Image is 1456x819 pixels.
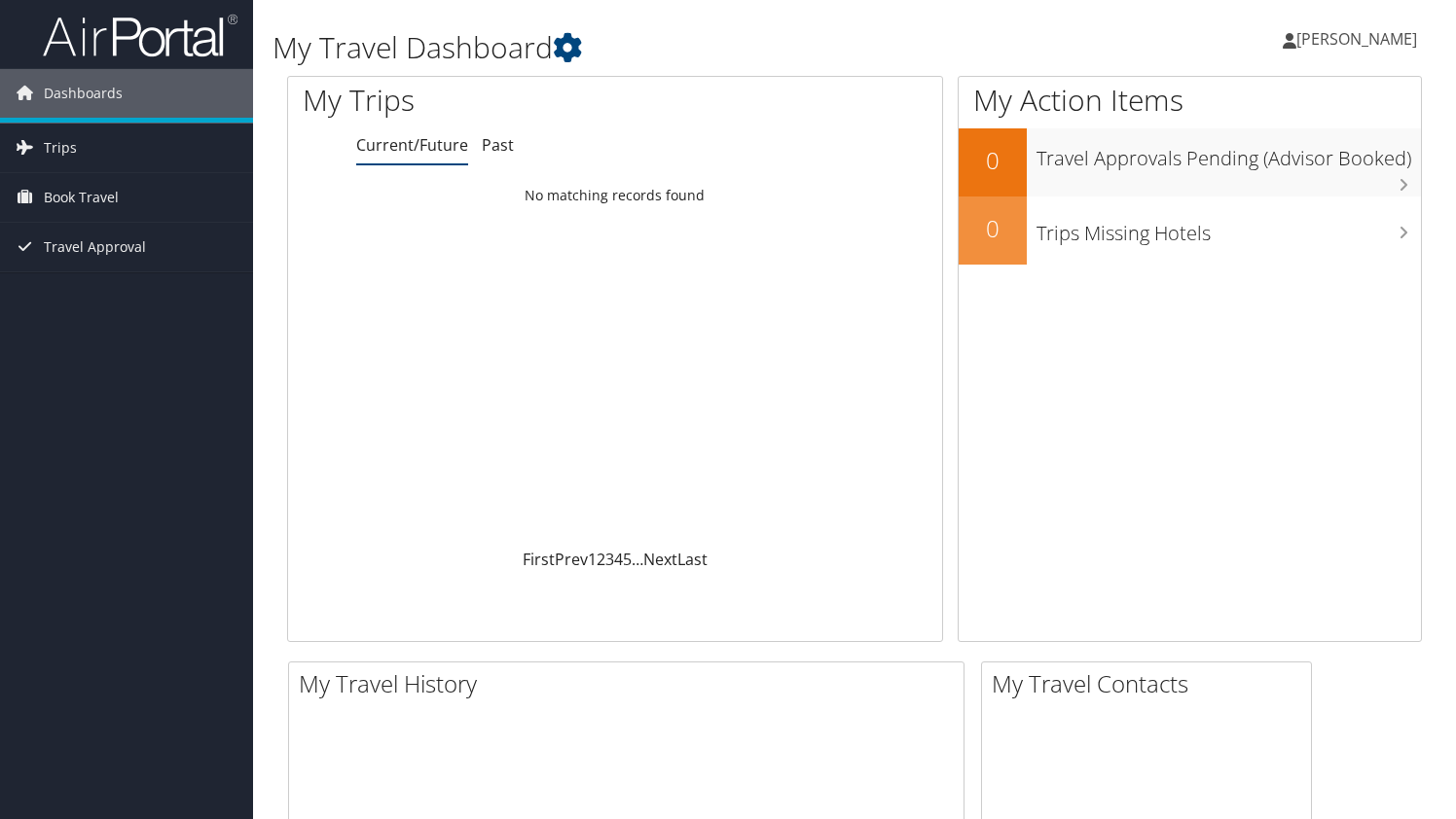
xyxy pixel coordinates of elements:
h3: Trips Missing Hotels [1037,210,1421,247]
h1: My Action Items [959,80,1421,121]
a: 0Travel Approvals Pending (Advisor Booked) [959,128,1421,196]
h2: 0 [959,144,1027,177]
a: 1 [588,549,597,570]
img: airportal-logo.png [43,13,237,58]
span: [PERSON_NAME] [1296,28,1417,50]
span: Dashboards [44,69,123,118]
h1: My Travel Dashboard [273,27,1048,68]
h2: 0 [959,212,1027,245]
span: Book Travel [44,173,119,222]
h2: My Travel Contacts [992,667,1311,700]
h2: My Travel History [299,667,964,700]
a: [PERSON_NAME] [1283,10,1437,68]
a: Prev [555,549,588,570]
a: Past [482,134,514,156]
a: 3 [605,549,614,570]
a: 2 [597,549,605,570]
a: First [523,549,555,570]
h1: My Trips [303,80,655,121]
a: 5 [623,549,632,570]
a: 0Trips Missing Hotels [959,196,1421,265]
span: Travel Approval [44,223,146,271]
a: Next [643,549,677,570]
span: Trips [44,124,77,172]
a: Current/Future [356,134,468,156]
a: 4 [614,549,623,570]
td: No matching records found [288,178,942,213]
span: … [632,549,643,570]
a: Last [677,549,708,570]
h3: Travel Approvals Pending (Advisor Booked) [1037,135,1421,172]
